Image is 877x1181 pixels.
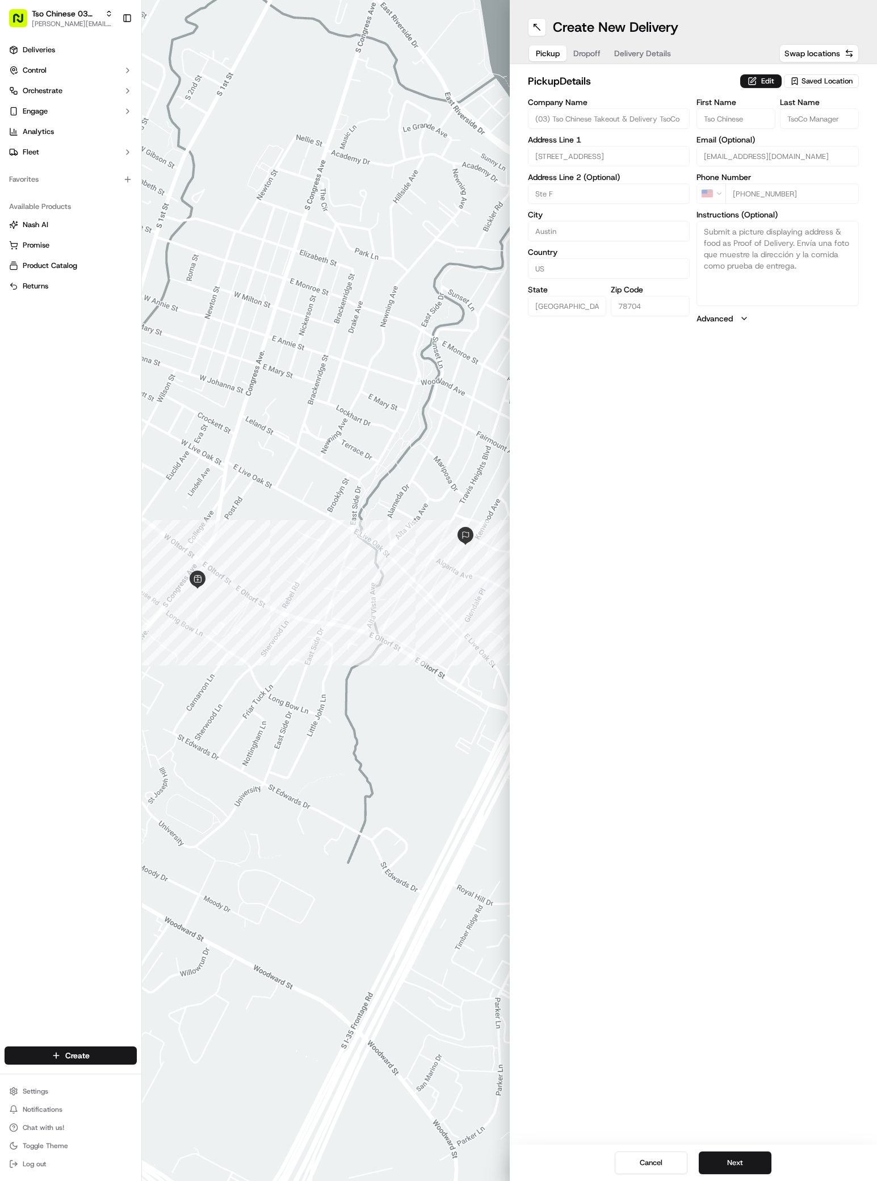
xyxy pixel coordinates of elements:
label: Email (Optional) [696,136,859,144]
span: Dropoff [573,48,601,59]
label: State [528,286,607,294]
span: Returns [23,281,48,291]
span: Orchestrate [23,86,62,96]
a: Deliveries [5,41,137,59]
button: Chat with us! [5,1120,137,1136]
span: Product Catalog [23,261,77,271]
textarea: Submit a picture displaying address & food as Proof of Delivery. Envía una foto que muestre la di... [696,221,859,306]
input: Enter company name [528,108,690,129]
span: Notifications [23,1105,62,1114]
button: [PERSON_NAME][EMAIL_ADDRESS][DOMAIN_NAME] [32,19,113,28]
label: Address Line 2 (Optional) [528,173,690,181]
label: City [528,211,690,219]
div: Favorites [5,170,137,189]
a: Analytics [5,123,137,141]
button: Tso Chinese 03 TsoCo [32,8,100,19]
button: Settings [5,1083,137,1099]
a: Promise [9,240,132,250]
input: Enter first name [696,108,775,129]
input: Enter address [528,146,690,166]
span: Delivery Details [614,48,671,59]
h2: pickup Details [528,73,734,89]
label: First Name [696,98,775,106]
input: Enter zip code [611,296,690,316]
button: Swap locations [779,44,859,62]
span: Toggle Theme [23,1141,68,1150]
button: Notifications [5,1102,137,1117]
label: Company Name [528,98,690,106]
span: Deliveries [23,45,55,55]
label: Phone Number [696,173,859,181]
button: Control [5,61,137,79]
button: Next [699,1151,771,1174]
button: Product Catalog [5,257,137,275]
input: Apartment, suite, unit, etc. [528,183,690,204]
span: Create [65,1050,90,1061]
button: Log out [5,1156,137,1172]
button: Promise [5,236,137,254]
a: Nash AI [9,220,132,230]
input: Enter city [528,221,690,241]
span: Settings [23,1087,48,1096]
span: Engage [23,106,48,116]
a: Product Catalog [9,261,132,271]
input: Enter last name [780,108,859,129]
span: Nash AI [23,220,48,230]
span: Analytics [23,127,54,137]
button: Tso Chinese 03 TsoCo[PERSON_NAME][EMAIL_ADDRESS][DOMAIN_NAME] [5,5,118,32]
label: Address Line 1 [528,136,690,144]
h1: Create New Delivery [553,18,678,36]
button: Advanced [696,313,859,324]
button: Orchestrate [5,82,137,100]
a: Returns [9,281,132,291]
label: Country [528,248,690,256]
span: Swap locations [784,48,840,59]
button: Engage [5,102,137,120]
span: Promise [23,240,49,250]
button: Cancel [615,1151,687,1174]
span: Log out [23,1159,46,1169]
button: Fleet [5,143,137,161]
span: Pickup [536,48,560,59]
button: Nash AI [5,216,137,234]
button: Saved Location [784,73,859,89]
div: Available Products [5,198,137,216]
span: Fleet [23,147,39,157]
label: Instructions (Optional) [696,211,859,219]
span: Chat with us! [23,1123,64,1132]
span: Control [23,65,47,76]
input: Enter phone number [725,183,859,204]
label: Advanced [696,313,733,324]
input: Enter state [528,296,607,316]
button: Create [5,1046,137,1065]
label: Zip Code [611,286,690,294]
input: Enter country [528,258,690,279]
button: Returns [5,277,137,295]
button: Edit [740,74,782,88]
input: Enter email address [696,146,859,166]
button: Toggle Theme [5,1138,137,1154]
label: Last Name [780,98,859,106]
span: Saved Location [802,76,853,86]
